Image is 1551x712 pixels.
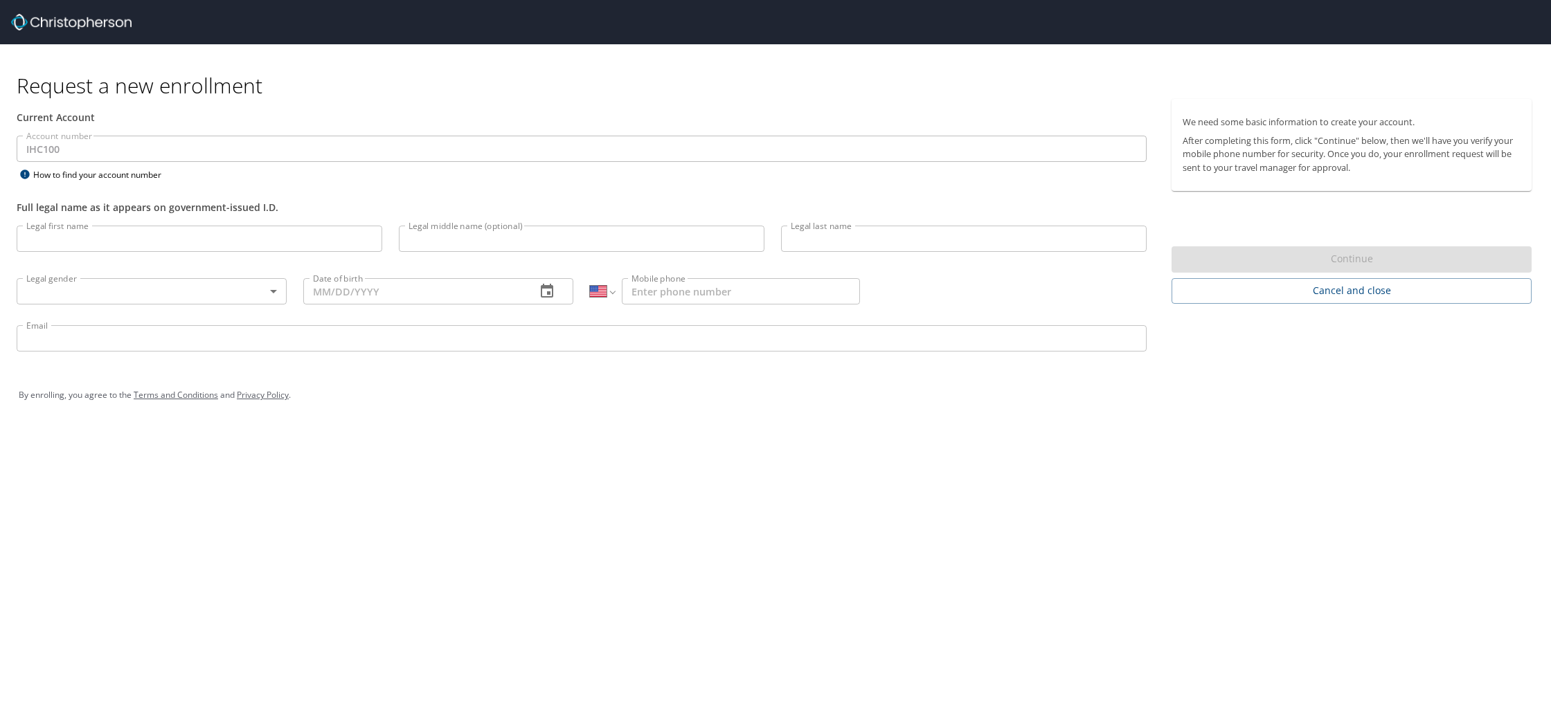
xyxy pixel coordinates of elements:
img: cbt logo [11,14,132,30]
button: Cancel and close [1172,278,1532,304]
div: By enrolling, you agree to the and . [19,378,1532,412]
div: Full legal name as it appears on government-issued I.D. [17,200,1147,214]
input: MM/DD/YYYY [303,278,525,304]
p: We need some basic information to create your account. [1183,116,1521,129]
div: How to find your account number [17,166,190,183]
p: After completing this form, click "Continue" below, then we'll have you verify your mobile phone ... [1183,134,1521,174]
a: Privacy Policy [237,389,289,401]
input: Enter phone number [622,278,860,304]
span: Cancel and close [1183,282,1521,300]
div: ​ [17,278,287,304]
h1: Request a new enrollment [17,72,1543,99]
a: Terms and Conditions [134,389,218,401]
div: Current Account [17,110,1147,125]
